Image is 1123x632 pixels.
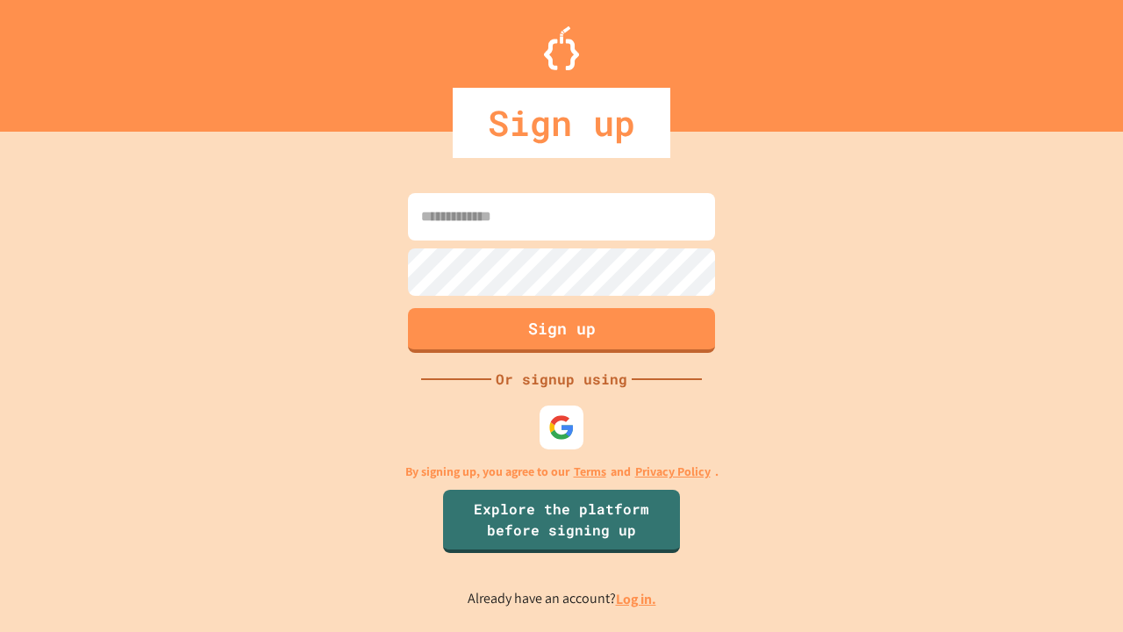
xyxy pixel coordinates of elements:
[405,463,719,481] p: By signing up, you agree to our and .
[616,590,656,608] a: Log in.
[491,369,632,390] div: Or signup using
[574,463,606,481] a: Terms
[544,26,579,70] img: Logo.svg
[443,490,680,553] a: Explore the platform before signing up
[548,414,575,441] img: google-icon.svg
[635,463,711,481] a: Privacy Policy
[468,588,656,610] p: Already have an account?
[408,308,715,353] button: Sign up
[453,88,670,158] div: Sign up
